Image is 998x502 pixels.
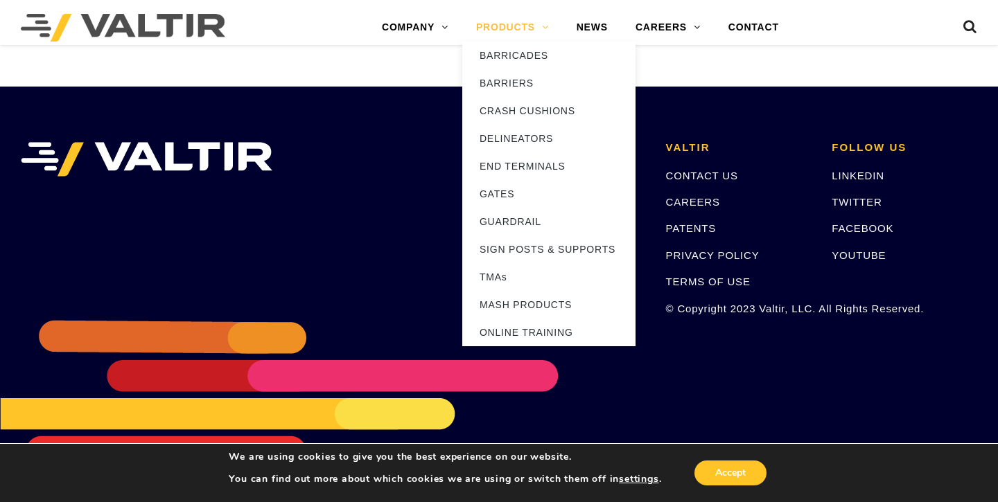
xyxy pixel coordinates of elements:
img: Valtir [21,14,225,42]
a: TERMS OF USE [666,276,751,287]
a: CAREERS [666,196,720,208]
a: DELINEATORS [462,125,636,152]
p: We are using cookies to give you the best experience on our website. [229,451,661,463]
p: © Copyright 2023 Valtir, LLC. All Rights Reserved. [666,301,812,316]
a: CONTACT [715,14,793,42]
a: LINKEDIN [832,170,884,181]
button: Accept [694,460,767,485]
a: COMPANY [368,14,462,42]
a: PRODUCTS [462,14,563,42]
a: YOUTUBE [832,249,886,261]
a: GATES [462,180,636,208]
a: SIGN POSTS & SUPPORTS [462,235,636,263]
a: CRASH CUSHIONS [462,97,636,125]
p: You can find out more about which cookies we are using or switch them off in . [229,473,661,485]
a: BARRICADES [462,42,636,69]
a: TWITTER [832,196,882,208]
a: PATENTS [666,222,717,234]
a: ONLINE TRAINING [462,319,636,346]
h2: FOLLOW US [832,142,977,154]
h2: VALTIR [666,142,812,154]
img: VALTIR [21,142,272,177]
a: TMAs [462,263,636,291]
a: CONTACT US [666,170,738,181]
a: NEWS [563,14,622,42]
a: PRIVACY POLICY [666,249,760,261]
a: CAREERS [622,14,715,42]
a: GUARDRAIL [462,208,636,235]
a: MASH PRODUCTS [462,291,636,319]
a: FACEBOOK [832,222,893,234]
a: BARRIERS [462,69,636,97]
button: settings [619,473,658,485]
a: END TERMINALS [462,152,636,180]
